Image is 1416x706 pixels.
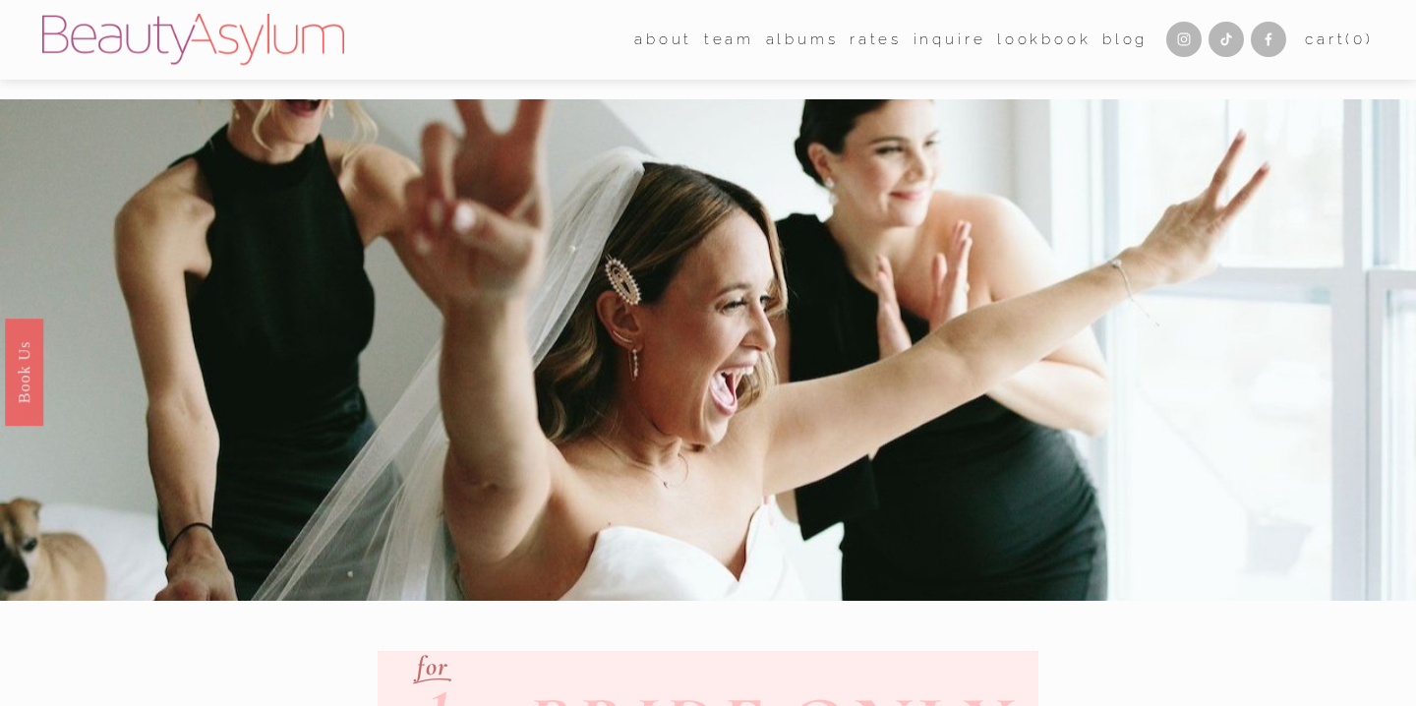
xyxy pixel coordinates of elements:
span: about [634,27,692,53]
a: Blog [1102,25,1148,55]
a: Lookbook [997,25,1091,55]
img: Beauty Asylum | Bridal Hair &amp; Makeup Charlotte &amp; Atlanta [42,14,344,65]
a: 0 items in cart [1305,27,1374,53]
a: folder dropdown [704,25,754,55]
em: for [417,650,448,682]
a: Facebook [1251,22,1286,57]
a: albums [766,25,839,55]
a: Rates [850,25,902,55]
a: Instagram [1166,22,1202,57]
a: TikTok [1209,22,1244,57]
span: 0 [1353,30,1366,48]
a: Inquire [914,25,986,55]
a: Book Us [5,319,43,426]
a: folder dropdown [634,25,692,55]
span: team [704,27,754,53]
span: ( ) [1345,30,1373,48]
